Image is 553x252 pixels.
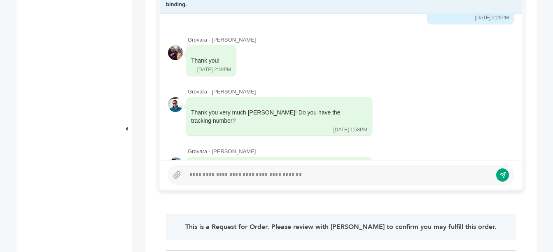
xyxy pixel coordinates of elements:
div: Thank you very much [PERSON_NAME]! Do you have the tracking number? [191,109,356,125]
div: [DATE] 1:58PM [334,126,367,133]
div: Grovara - [PERSON_NAME] [188,148,514,155]
p: This is a Request for Order. Please review with [PERSON_NAME] to confirm you may fulfill this order. [180,222,502,232]
div: [DATE] 2:29PM [475,14,509,21]
div: Thank you! [191,57,219,65]
div: [DATE] 2:49PM [197,66,231,73]
div: Grovara - [PERSON_NAME] [188,88,514,96]
div: Grovara - [PERSON_NAME] [188,36,514,44]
